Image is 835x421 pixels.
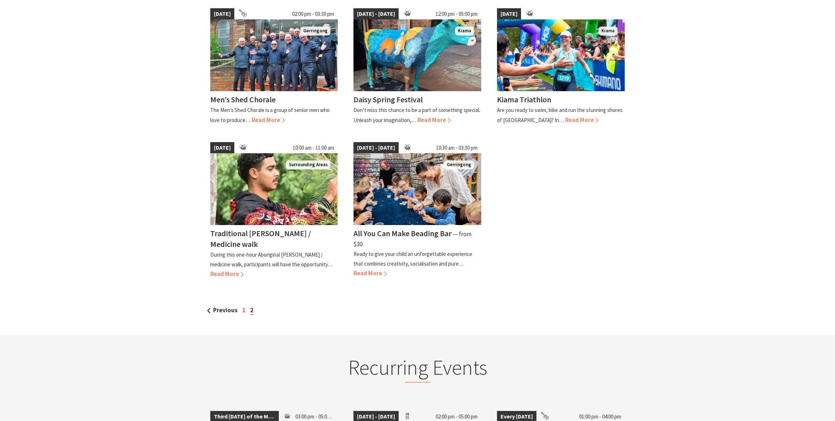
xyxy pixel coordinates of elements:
span: Read More [353,269,387,277]
h4: Traditional [PERSON_NAME] / Medicine walk [210,228,311,249]
span: [DATE] [210,8,234,20]
span: [DATE] [497,8,521,20]
h4: Daisy Spring Festival [353,94,423,104]
span: 10:30 am - 03:30 pm [432,142,481,154]
a: [DATE] 02:00 pm - 03:30 pm Members of the Chorale standing on steps Gerringong Men’s Shed Chorale... [210,8,338,125]
span: ⁠— from $30 [353,230,472,248]
span: 10:00 am - 11:00 am [289,142,338,154]
span: Read More [417,116,451,124]
h2: Recurring Events [277,355,558,383]
span: Read More [210,270,244,278]
span: Read More [252,116,285,124]
h4: Kiama Triathlon [497,94,551,104]
span: Read More [565,116,599,124]
span: 02:00 pm - 03:30 pm [289,8,338,20]
h4: Men’s Shed Chorale [210,94,276,104]
span: Gerringong [444,160,474,169]
p: Don’t miss this chance to be a part of something special. Unleash your imagination,… [353,107,480,123]
a: [DATE] - [DATE] 10:30 am - 03:30 pm groups family kids adults can all bead at our workshops Gerri... [353,142,481,279]
span: [DATE] - [DATE] [353,8,399,20]
img: Members of the Chorale standing on steps [210,19,338,91]
p: Ready to give your child an unforgettable experience that combines creativity, socialisation and ... [353,251,472,267]
h4: All You Can Make Beading Bar [353,228,452,238]
img: kiamatriathlon [497,19,625,91]
span: Surrounding Areas [286,160,330,169]
img: groups family kids adults can all bead at our workshops [353,153,481,225]
a: [DATE] - [DATE] 12:00 pm - 05:00 pm Dairy Cow Art Kiama Daisy Spring Festival Don’t miss this cha... [353,8,481,125]
span: Kiama [599,27,618,36]
p: During this one-hour Aboriginal [PERSON_NAME] / medicine walk, participants will have the opportu... [210,251,333,268]
p: Are you ready to swim, bike and run the stunning shores of [GEOGRAPHIC_DATA]? In… [497,107,623,123]
a: [DATE] 10:00 am - 11:00 am Surrounding Areas Traditional [PERSON_NAME] / Medicine walk During thi... [210,142,338,279]
a: 1 [242,306,245,314]
a: [DATE] kiamatriathlon Kiama Kiama Triathlon Are you ready to swim, bike and run the stunning shor... [497,8,625,125]
a: Previous [207,306,238,314]
p: The Men’s Shed Chorale is a group of senior men who love to produce… [210,107,330,123]
span: [DATE] - [DATE] [353,142,399,154]
span: Gerringong [300,27,330,36]
span: Kiama [455,27,474,36]
span: 12:00 pm - 05:00 pm [432,8,481,20]
span: 2 [250,306,253,315]
img: Dairy Cow Art [353,19,481,91]
span: [DATE] [210,142,234,154]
